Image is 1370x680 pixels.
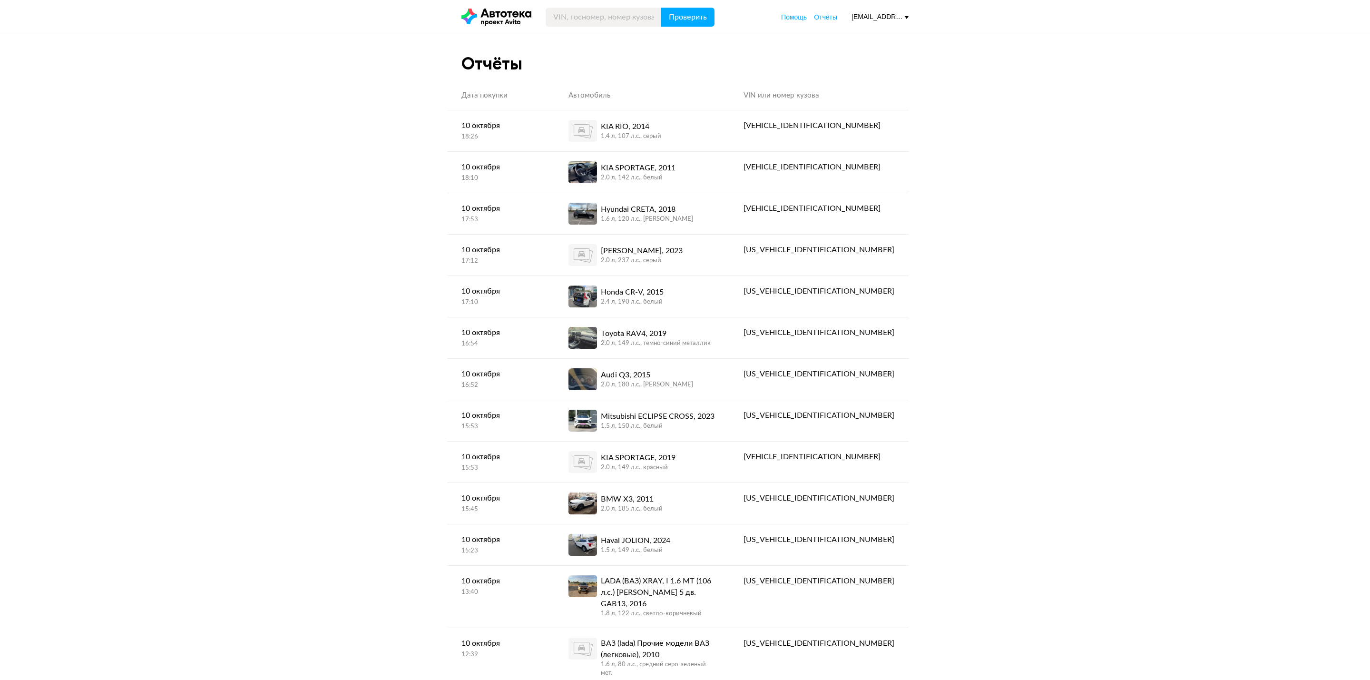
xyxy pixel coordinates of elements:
div: [US_VEHICLE_IDENTIFICATION_NUMBER] [744,286,894,297]
div: 15:53 [461,464,540,473]
div: LADA (ВАЗ) XRAY, I 1.6 MT (106 л.с.) [PERSON_NAME] 5 дв. GAB13, 2016 [601,575,715,610]
a: 10 октября15:45 [447,483,554,523]
div: 15:53 [461,423,540,431]
a: 10 октября15:53 [447,400,554,441]
a: [US_VEHICLE_IDENTIFICATION_NUMBER] [729,483,909,513]
a: Hyundai CRETA, 20181.6 л, 120 л.c., [PERSON_NAME] [554,193,729,234]
div: 2.4 л, 190 л.c., белый [601,298,664,306]
div: KIA RIO, 2014 [601,121,661,132]
div: 2.0 л, 142 л.c., белый [601,174,675,182]
div: Audi Q3, 2015 [601,369,693,381]
a: [VEHICLE_IDENTIFICATION_NUMBER] [729,442,909,472]
div: 10 октября [461,451,540,463]
div: 10 октября [461,161,540,173]
div: KIA SPORTAGE, 2011 [601,162,675,174]
a: [US_VEHICLE_IDENTIFICATION_NUMBER] [729,628,909,659]
div: 15:23 [461,547,540,555]
div: 13:40 [461,588,540,597]
div: [VEHICLE_IDENTIFICATION_NUMBER] [744,161,894,173]
a: Помощь [781,12,807,22]
a: 10 октября18:26 [447,110,554,151]
a: [US_VEHICLE_IDENTIFICATION_NUMBER] [729,400,909,431]
div: 16:52 [461,381,540,390]
div: [PERSON_NAME], 2023 [601,245,683,256]
div: 1.6 л, 80 л.c., средний серо-зеленый мет. [601,660,715,678]
div: [VEHICLE_IDENTIFICATION_NUMBER] [744,203,894,214]
a: [US_VEHICLE_IDENTIFICATION_NUMBER] [729,524,909,555]
div: Honda CR-V, 2015 [601,286,664,298]
div: 1.5 л, 149 л.c., белый [601,546,670,555]
div: KIA SPORTAGE, 2019 [601,452,675,463]
div: [US_VEHICLE_IDENTIFICATION_NUMBER] [744,638,894,649]
div: 10 октября [461,327,540,338]
a: [US_VEHICLE_IDENTIFICATION_NUMBER] [729,566,909,596]
div: 1.6 л, 120 л.c., [PERSON_NAME] [601,215,693,224]
a: 10 октября13:40 [447,566,554,606]
a: 10 октября17:53 [447,193,554,234]
div: [US_VEHICLE_IDENTIFICATION_NUMBER] [744,244,894,256]
div: 10 октября [461,244,540,256]
div: 2.0 л, 149 л.c., красный [601,463,675,472]
div: 2.0 л, 185 л.c., белый [601,505,663,513]
a: 10 октября15:23 [447,524,554,565]
input: VIN, госномер, номер кузова [546,8,662,27]
div: 1.8 л, 122 л.c., светло-коричневый [601,610,715,618]
div: 17:10 [461,298,540,307]
div: 10 октября [461,203,540,214]
a: Toyota RAV4, 20192.0 л, 149 л.c., темно-синий металлик [554,317,729,358]
div: [US_VEHICLE_IDENTIFICATION_NUMBER] [744,493,894,504]
div: [US_VEHICLE_IDENTIFICATION_NUMBER] [744,410,894,421]
div: 10 октября [461,638,540,649]
span: Помощь [781,13,807,21]
div: Автомобиль [568,91,715,100]
div: [US_VEHICLE_IDENTIFICATION_NUMBER] [744,327,894,338]
a: 10 октября17:12 [447,235,554,275]
div: BMW X3, 2011 [601,493,663,505]
div: [US_VEHICLE_IDENTIFICATION_NUMBER] [744,368,894,380]
div: 15:45 [461,505,540,514]
a: Audi Q3, 20152.0 л, 180 л.c., [PERSON_NAME] [554,359,729,400]
div: 10 октября [461,493,540,504]
div: 10 октября [461,575,540,587]
div: Отчёты [461,53,522,74]
div: VIN или номер кузова [744,91,894,100]
div: 10 октября [461,410,540,421]
div: Дата покупки [461,91,540,100]
div: 10 октября [461,368,540,380]
div: 18:26 [461,133,540,141]
a: Honda CR-V, 20152.4 л, 190 л.c., белый [554,276,729,317]
div: 10 октября [461,120,540,131]
a: [US_VEHICLE_IDENTIFICATION_NUMBER] [729,359,909,389]
div: Toyota RAV4, 2019 [601,328,711,339]
a: KIA RIO, 20141.4 л, 107 л.c., серый [554,110,729,151]
span: Проверить [669,13,707,21]
button: Проверить [661,8,714,27]
a: [US_VEHICLE_IDENTIFICATION_NUMBER] [729,276,909,306]
div: [VEHICLE_IDENTIFICATION_NUMBER] [744,451,894,463]
div: 2.0 л, 180 л.c., [PERSON_NAME] [601,381,693,389]
div: 10 октября [461,534,540,545]
a: 10 октября16:54 [447,317,554,358]
div: [VEHICLE_IDENTIFICATION_NUMBER] [744,120,894,131]
a: Mitsubishi ECLIPSE CROSS, 20231.5 л, 150 л.c., белый [554,400,729,441]
div: 10 октября [461,286,540,297]
div: 17:53 [461,216,540,224]
a: 10 октября16:52 [447,359,554,399]
a: 10 октября17:10 [447,276,554,316]
div: Hyundai CRETA, 2018 [601,204,693,215]
a: KIA SPORTAGE, 20112.0 л, 142 л.c., белый [554,152,729,193]
div: 2.0 л, 149 л.c., темно-синий металлик [601,339,711,348]
div: [US_VEHICLE_IDENTIFICATION_NUMBER] [744,534,894,545]
a: [VEHICLE_IDENTIFICATION_NUMBER] [729,152,909,182]
div: 1.4 л, 107 л.c., серый [601,132,661,141]
a: Отчёты [814,12,837,22]
a: 10 октября12:39 [447,628,554,669]
div: [EMAIL_ADDRESS][DOMAIN_NAME] [851,12,909,21]
a: 10 октября18:10 [447,152,554,192]
div: Mitsubishi ECLIPSE CROSS, 2023 [601,411,714,422]
div: 2.0 л, 237 л.c., серый [601,256,683,265]
div: 16:54 [461,340,540,348]
a: Haval JOLION, 20241.5 л, 149 л.c., белый [554,524,729,565]
a: [VEHICLE_IDENTIFICATION_NUMBER] [729,110,909,141]
div: 17:12 [461,257,540,266]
